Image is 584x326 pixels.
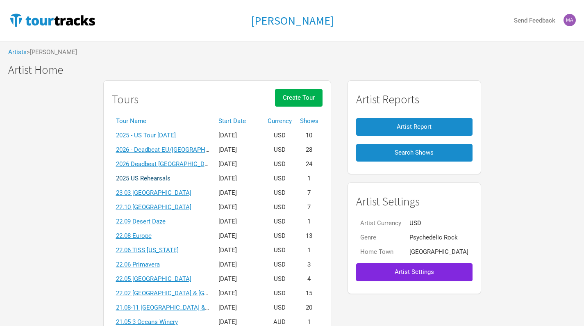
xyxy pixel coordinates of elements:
[214,114,264,128] th: Start Date
[214,214,264,229] td: [DATE]
[264,214,296,229] td: USD
[214,286,264,301] td: [DATE]
[356,118,473,136] button: Artist Report
[116,304,266,311] a: 21.08-11 [GEOGRAPHIC_DATA] & [GEOGRAPHIC_DATA]
[116,218,166,225] a: 22.09 Desert Daze
[116,246,179,254] a: 22.06 TISS [US_STATE]
[116,290,257,297] a: 22.02 [GEOGRAPHIC_DATA] & [GEOGRAPHIC_DATA]
[264,128,296,143] td: USD
[356,216,405,230] td: Artist Currency
[214,200,264,214] td: [DATE]
[214,186,264,200] td: [DATE]
[296,157,323,171] td: 24
[296,243,323,258] td: 1
[112,114,214,128] th: Tour Name
[564,14,576,26] img: mattchequer
[264,143,296,157] td: USD
[214,171,264,186] td: [DATE]
[296,200,323,214] td: 7
[296,258,323,272] td: 3
[356,114,473,140] a: Artist Report
[283,94,315,101] span: Create Tour
[356,144,473,162] button: Search Shows
[296,128,323,143] td: 10
[514,17,555,24] strong: Send Feedback
[296,286,323,301] td: 15
[296,186,323,200] td: 7
[116,160,308,168] a: 2026 Deadbeat [GEOGRAPHIC_DATA] & [GEOGRAPHIC_DATA] Summer
[214,301,264,315] td: [DATE]
[296,301,323,315] td: 20
[214,272,264,286] td: [DATE]
[116,318,178,326] a: 21.05 3 Oceans Winery
[214,143,264,157] td: [DATE]
[275,89,323,114] a: Create Tour
[116,132,176,139] a: 2025 - US Tour [DATE]
[264,258,296,272] td: USD
[116,203,191,211] a: 22.10 [GEOGRAPHIC_DATA]
[264,186,296,200] td: USD
[214,128,264,143] td: [DATE]
[405,216,473,230] td: USD
[116,232,152,239] a: 22.08 Europe
[116,189,191,196] a: 23 03 [GEOGRAPHIC_DATA]
[296,272,323,286] td: 4
[264,229,296,243] td: USD
[264,200,296,214] td: USD
[405,230,473,245] td: Psychedelic Rock
[214,157,264,171] td: [DATE]
[264,243,296,258] td: USD
[8,12,97,28] img: TourTracks
[264,272,296,286] td: USD
[116,175,170,182] a: 2025 US Rehearsals
[296,229,323,243] td: 13
[356,140,473,166] a: Search Shows
[356,245,405,259] td: Home Town
[251,13,334,28] h1: [PERSON_NAME]
[405,245,473,259] td: [GEOGRAPHIC_DATA]
[356,195,473,208] h1: Artist Settings
[264,157,296,171] td: USD
[264,114,296,128] th: Currency
[395,149,434,156] span: Search Shows
[116,275,191,283] a: 22.05 [GEOGRAPHIC_DATA]
[8,48,27,56] a: Artists
[264,301,296,315] td: USD
[395,268,434,276] span: Artist Settings
[264,286,296,301] td: USD
[251,14,334,27] a: [PERSON_NAME]
[27,49,77,55] span: > [PERSON_NAME]
[264,171,296,186] td: USD
[356,230,405,245] td: Genre
[296,171,323,186] td: 1
[116,146,251,153] a: 2026 - Deadbeat EU/[GEOGRAPHIC_DATA] [DATE]
[116,261,160,268] a: 22.06 Primavera
[356,263,473,281] button: Artist Settings
[214,243,264,258] td: [DATE]
[356,259,473,285] a: Artist Settings
[214,229,264,243] td: [DATE]
[275,89,323,107] button: Create Tour
[296,143,323,157] td: 28
[296,214,323,229] td: 1
[112,93,139,106] h1: Tours
[356,93,473,106] h1: Artist Reports
[296,114,323,128] th: Shows
[8,64,584,76] h1: Artist Home
[214,258,264,272] td: [DATE]
[397,123,432,130] span: Artist Report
